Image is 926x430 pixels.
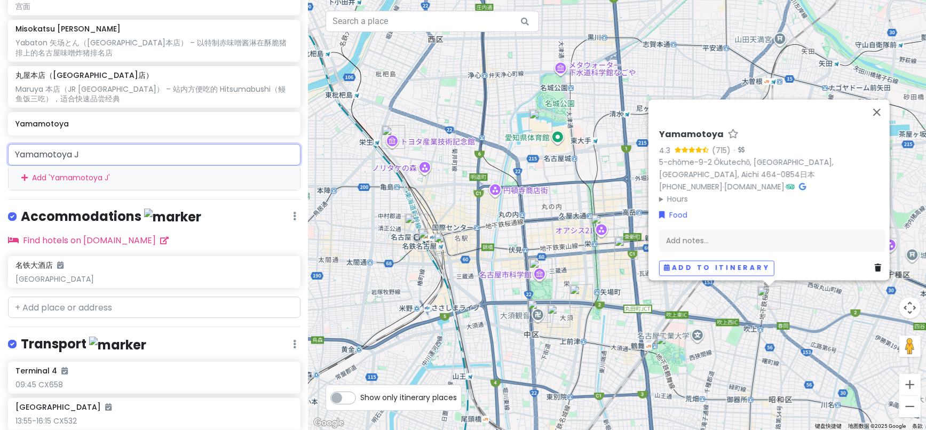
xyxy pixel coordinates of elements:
[659,145,675,156] div: 4.3
[659,157,834,180] a: 5-chōme-9-2 Ōkutechō, [GEOGRAPHIC_DATA], [GEOGRAPHIC_DATA], Aichi 464-0854日本
[311,416,346,430] a: 在 Google 地图中打开此区域（会打开一个新窗口）
[15,366,68,376] h6: Terminal 4
[659,129,885,205] div: · ·
[786,183,795,190] i: Tripadvisor
[899,374,921,395] button: 放大
[659,209,687,221] a: Food
[799,183,806,190] i: Google Maps
[414,224,446,256] div: 丸屋本店（JR名古屋站店）
[21,336,146,353] h4: Transport
[15,416,293,426] div: 13:55-16:15 CX532
[15,38,293,57] div: Yabaton 矢场とん（[GEOGRAPHIC_DATA]本店） – 以特制赤味噌酱淋在酥脆猪排上的名古屋味噌炸猪排名店
[105,403,112,411] i: Added to itinerary
[15,402,112,412] h6: [GEOGRAPHIC_DATA]
[731,146,745,156] div: ·
[712,145,731,156] div: (715)
[360,392,457,403] span: Show only itinerary places
[728,129,739,140] a: Star place
[899,297,921,318] button: 地图镜头控件
[864,99,890,125] button: 关闭
[724,181,785,192] a: [DOMAIN_NAME]
[659,193,885,205] summary: Hours
[659,129,724,140] h6: Yamamotoya
[659,181,723,192] a: [PHONE_NUMBER]
[587,210,619,242] div: 绿洲21
[144,209,201,225] img: marker
[377,121,409,153] div: 丰田产业技术纪念馆
[912,423,923,429] a: 条款
[899,396,921,417] button: 缩小
[523,295,555,327] div: 大须观音
[21,208,201,226] h4: Accommodations
[659,230,885,252] div: Add notes...
[15,260,64,270] h6: 名铁大酒店
[753,282,785,314] div: Yamamotoya
[400,209,432,241] div: Misokatsu Yabaton
[815,423,842,430] button: 键盘快捷键
[311,416,346,430] img: Google
[15,119,293,129] h6: Yamamotoya
[525,254,557,286] div: 名古屋市科学馆
[15,70,153,80] h6: 丸屋本店（[GEOGRAPHIC_DATA]店）
[15,24,121,34] h6: Misokatsu [PERSON_NAME]
[659,260,774,276] button: Add to itinerary
[848,423,906,429] span: 地图数据 ©2025 Google
[61,367,68,375] i: Added to itinerary
[565,280,597,312] div: Misokatsu Yabaton Yabachō Honten
[610,232,642,264] div: 世界的山将（本店）
[15,2,293,11] div: 宫面
[326,11,539,32] input: Search a place
[543,300,575,332] div: 大须商业街
[525,105,557,137] div: 名古屋城
[875,262,885,274] a: Delete place
[9,166,300,190] div: Add ' Yamamotoya J '
[15,84,293,103] div: Maruya 本店（JR [GEOGRAPHIC_DATA]） – 站内方便吃的 Hitsumabushi（鳗鱼饭三吃），适合快速品尝经典
[15,380,293,389] div: 09:45 CX658
[8,144,300,165] input: + Add place or address
[430,228,462,260] div: 名铁大酒店
[15,274,293,284] div: [GEOGRAPHIC_DATA]
[89,337,146,353] img: marker
[652,330,684,362] div: 鹤舞公园
[8,297,300,318] input: + Add place or address
[57,261,64,269] i: Added to itinerary
[899,336,921,357] button: 将街景小人拖到地图上以打开街景
[8,234,169,246] a: Find hotels on [DOMAIN_NAME]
